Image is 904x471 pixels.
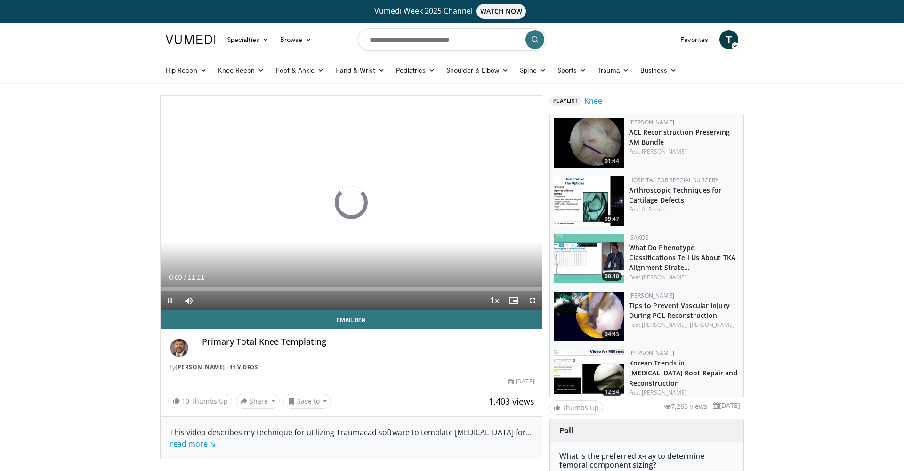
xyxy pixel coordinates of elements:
a: What Do Phenotype Classifications Tell Us About TKA Alignment Strate… [629,243,735,272]
a: Business [635,61,683,80]
div: [DATE] [508,377,534,386]
span: 10 [182,397,189,406]
a: [PERSON_NAME] [690,321,734,329]
button: Pause [161,291,179,310]
div: Feat. [629,389,740,397]
a: [PERSON_NAME] [629,292,674,300]
a: ACL Reconstruction Preserving AM Bundle [629,128,730,146]
a: [PERSON_NAME] [642,389,686,397]
span: 1,403 views [489,396,534,407]
button: Playback Rate [485,291,504,310]
a: Hand & Wrist [330,61,390,80]
a: Specialties [221,30,274,49]
div: Feat. [629,147,740,156]
a: A. Pearle [642,205,666,213]
a: Vumedi Week 2025 ChannelWATCH NOW [167,4,737,19]
a: [PERSON_NAME] [629,118,674,126]
a: Hospital for Special Surgery [629,176,719,184]
a: [PERSON_NAME] [629,349,674,357]
a: Knee Recon [212,61,270,80]
a: Foot & Ankle [270,61,330,80]
span: 12:34 [602,388,622,396]
strong: Poll [559,425,573,436]
img: 7b60eb76-c310-45f1-898b-3f41f4878cd0.150x105_q85_crop-smart_upscale.jpg [554,118,624,168]
span: ... [170,427,532,449]
a: 01:44 [554,118,624,168]
a: Email Ben [161,310,542,329]
span: Playlist [549,96,582,106]
a: read more ↘ [170,439,216,449]
img: 03ba07b3-c3bf-45ca-b578-43863bbc294b.150x105_q85_crop-smart_upscale.jpg [554,292,624,341]
a: T [719,30,738,49]
span: WATCH NOW [476,4,526,19]
h4: Primary Total Knee Templating [202,337,534,347]
button: Share [236,394,280,409]
div: Feat. [629,205,740,214]
a: 11 Videos [226,363,261,371]
video-js: Video Player [161,96,542,310]
span: 11:11 [188,274,204,281]
a: [PERSON_NAME], [642,321,688,329]
div: Feat. [629,321,740,329]
a: [PERSON_NAME] [642,147,686,155]
img: 5b6cf72d-b1b3-4a5e-b48f-095f98c65f63.150x105_q85_crop-smart_upscale.jpg [554,234,624,283]
a: Shoulder & Elbow [441,61,514,80]
input: Search topics, interventions [358,28,546,51]
a: Browse [274,30,318,49]
a: Korean Trends in [MEDICAL_DATA] Root Repair and Reconstruction [629,358,738,387]
a: Tips to Prevent Vascular Injury During PCL Reconstruction [629,301,730,320]
div: This video describes my technique for utilizing Traumacad software to template [MEDICAL_DATA] for [170,427,533,449]
a: Spine [514,61,551,80]
a: Pediatrics [390,61,441,80]
div: Feat. [629,273,740,282]
button: Enable picture-in-picture mode [504,291,523,310]
li: 7,263 views [664,401,707,412]
a: Knee [584,95,602,106]
button: Mute [179,291,198,310]
a: Thumbs Up [549,400,603,415]
img: VuMedi Logo [166,35,216,44]
a: 09:47 [554,176,624,226]
a: Sports [552,61,592,80]
a: 10 Thumbs Up [168,394,232,408]
div: By [168,363,534,372]
a: 08:10 [554,234,624,283]
div: Progress Bar [161,287,542,291]
a: Trauma [592,61,635,80]
a: Favorites [675,30,714,49]
a: [PERSON_NAME] [175,363,225,371]
img: e219f541-b456-4cbc-ade1-aa0b59c67291.150x105_q85_crop-smart_upscale.jpg [554,176,624,226]
img: Avatar [168,337,191,359]
a: 04:43 [554,292,624,341]
h6: What is the preferred x-ray to determine femoral component sizing? [559,452,734,470]
a: ISAKOS [629,234,649,242]
span: / [184,274,186,281]
span: 0:00 [169,274,182,281]
span: 01:44 [602,157,622,165]
img: 82f01733-ef7d-4ce7-8005-5c7f6b28c860.150x105_q85_crop-smart_upscale.jpg [554,349,624,398]
a: Arthroscopic Techniques for Cartilage Defects [629,186,722,204]
span: 09:47 [602,215,622,223]
a: [PERSON_NAME] [642,273,686,281]
button: Fullscreen [523,291,542,310]
span: 08:10 [602,272,622,281]
a: Hip Recon [160,61,212,80]
span: 04:43 [602,330,622,339]
a: 12:34 [554,349,624,398]
button: Save to [283,394,331,409]
li: [DATE] [713,400,740,411]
